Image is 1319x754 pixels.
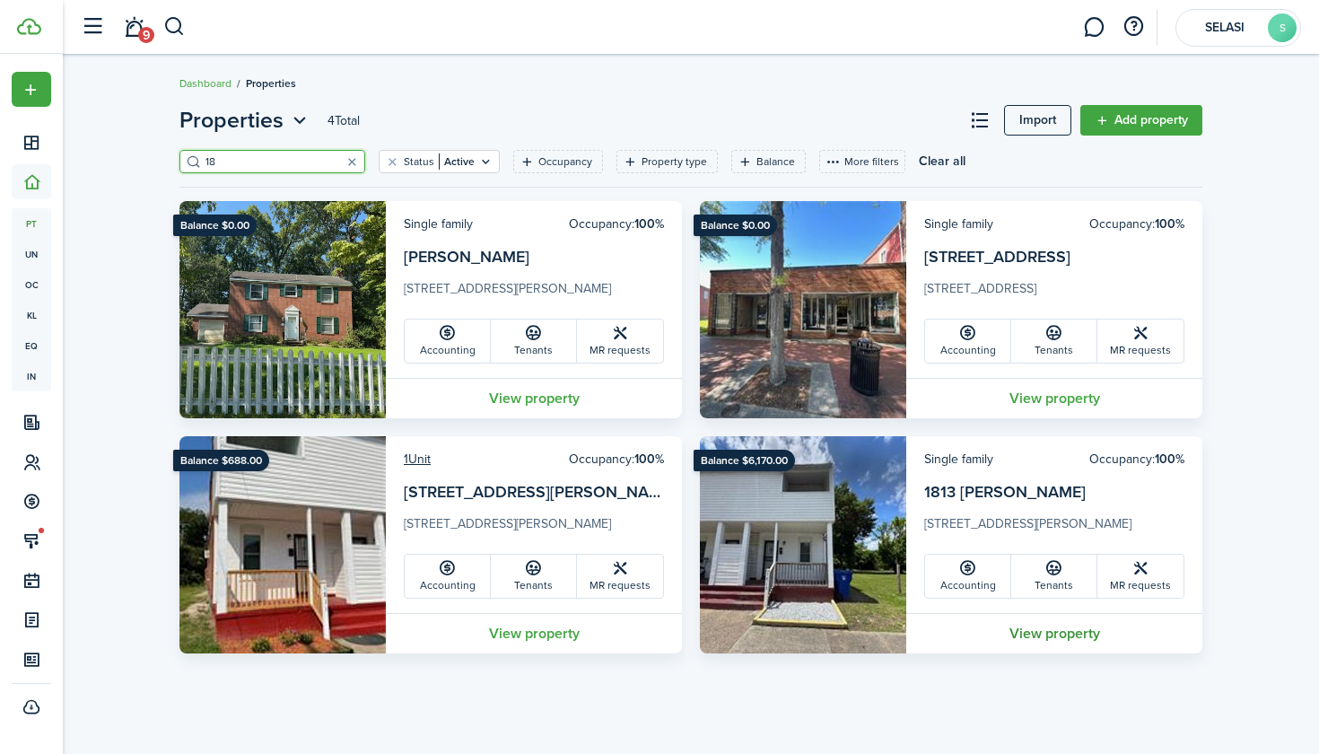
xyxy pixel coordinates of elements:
filter-tag: Open filter [379,150,500,173]
card-header-left: Single family [404,215,473,233]
ribbon: Balance $688.00 [173,450,269,471]
a: View property [386,378,682,418]
filter-tag-value: Active [439,153,475,170]
img: TenantCloud [17,18,41,35]
button: Open menu [12,72,51,107]
button: Clear all [919,150,965,173]
a: un [12,239,51,269]
a: MR requests [1097,320,1184,363]
span: Properties [246,75,296,92]
a: Tenants [491,320,577,363]
button: Clear search [339,149,364,174]
a: in [12,361,51,391]
button: Search [163,12,186,42]
a: [STREET_ADDRESS][PERSON_NAME] [404,480,676,504]
b: 100% [634,215,664,233]
button: Open resource center [1118,12,1149,42]
a: Messaging [1077,4,1111,50]
img: Property avatar [700,436,906,653]
card-description: [STREET_ADDRESS] [924,279,1184,308]
b: 100% [634,450,664,469]
filter-tag-label: Property type [642,153,707,170]
a: MR requests [1097,555,1184,598]
span: Properties [179,104,284,136]
button: More filters [819,150,905,173]
button: Open menu [179,104,311,136]
avatar-text: S [1268,13,1297,42]
filter-tag: Open filter [731,150,806,173]
card-description: [STREET_ADDRESS][PERSON_NAME] [924,514,1184,543]
a: Accounting [925,555,1011,598]
card-header-left: Single family [924,215,993,233]
filter-tag-label: Status [404,153,434,170]
a: View property [386,613,682,653]
a: MR requests [577,555,663,598]
a: kl [12,300,51,330]
a: 1813 [PERSON_NAME] [924,480,1086,504]
ribbon: Balance $6,170.00 [694,450,795,471]
img: Property avatar [700,201,906,418]
ribbon: Balance $0.00 [173,215,257,236]
card-description: [STREET_ADDRESS][PERSON_NAME] [404,279,664,308]
a: Accounting [925,320,1011,363]
card-header-right: Occupancy: [1089,450,1184,469]
a: oc [12,269,51,300]
filter-tag-label: Occupancy [538,153,592,170]
card-header-right: Occupancy: [1089,215,1184,233]
a: Tenants [1011,555,1097,598]
a: Tenants [491,555,577,598]
a: Notifications [117,4,151,50]
filter-tag: Open filter [513,150,603,173]
a: Accounting [405,555,491,598]
img: Property avatar [179,436,386,653]
filter-tag: Open filter [616,150,718,173]
a: 1Unit [404,450,431,469]
button: Properties [179,104,311,136]
b: 100% [1155,215,1184,233]
a: Dashboard [179,75,231,92]
button: Clear filter [385,154,400,169]
a: [PERSON_NAME] [404,245,529,268]
a: Tenants [1011,320,1097,363]
input: Search here... [201,153,359,171]
a: View property [906,378,1202,418]
filter-tag-label: Balance [756,153,795,170]
a: MR requests [577,320,663,363]
a: pt [12,208,51,239]
a: Add property [1080,105,1202,136]
a: Import [1004,105,1071,136]
card-description: [STREET_ADDRESS][PERSON_NAME] [404,514,664,543]
a: eq [12,330,51,361]
card-header-right: Occupancy: [569,450,664,469]
b: 100% [1155,450,1184,469]
a: View property [906,613,1202,653]
card-header-left: Single family [924,450,993,469]
button: Open sidebar [75,10,109,44]
a: Accounting [405,320,491,363]
span: 9 [138,27,154,43]
header-page-total: 4 Total [328,111,360,130]
card-header-right: Occupancy: [569,215,664,233]
span: SELASI [1189,22,1261,34]
a: [STREET_ADDRESS] [924,245,1070,268]
ribbon: Balance $0.00 [694,215,777,236]
img: Property avatar [179,201,386,418]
